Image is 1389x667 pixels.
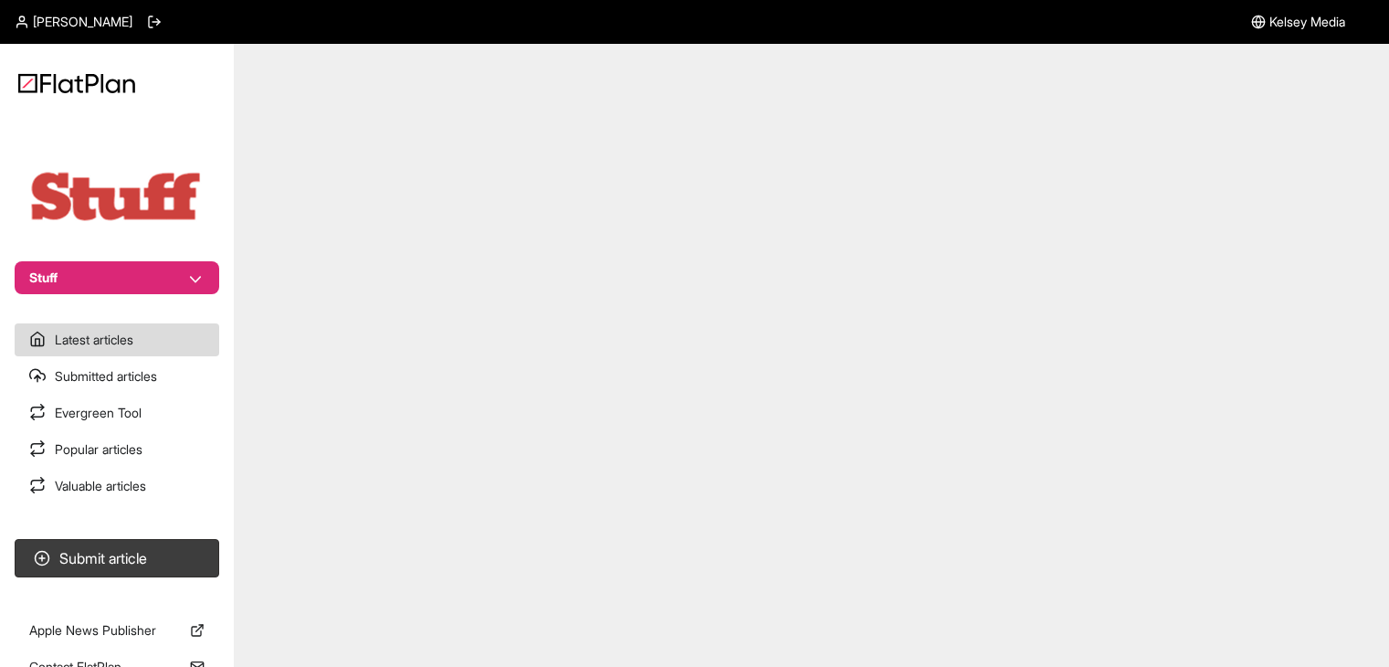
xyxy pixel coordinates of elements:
a: Apple News Publisher [15,614,219,647]
button: Stuff [15,261,219,294]
a: Submitted articles [15,360,219,393]
img: Logo [18,73,135,93]
span: Kelsey Media [1269,13,1345,31]
a: Popular articles [15,433,219,466]
span: [PERSON_NAME] [33,13,132,31]
button: Submit article [15,539,219,577]
a: [PERSON_NAME] [15,13,132,31]
img: Publication Logo [26,168,208,225]
a: Valuable articles [15,470,219,503]
a: Evergreen Tool [15,397,219,429]
a: Latest articles [15,323,219,356]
